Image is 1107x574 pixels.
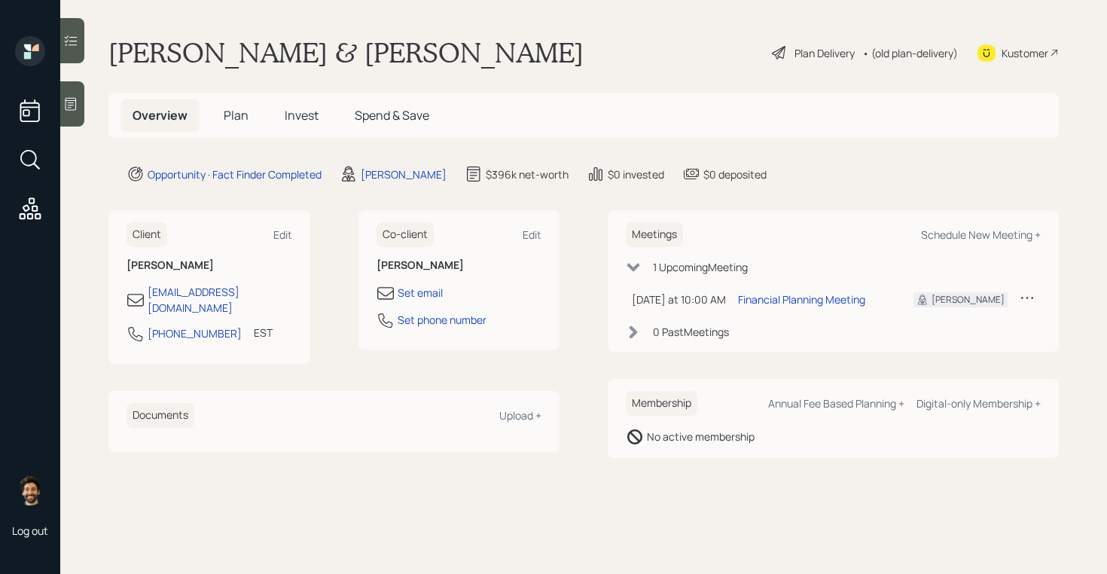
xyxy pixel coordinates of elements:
[626,222,683,247] h6: Meetings
[932,293,1005,307] div: [PERSON_NAME]
[921,227,1041,242] div: Schedule New Meeting +
[626,391,697,416] h6: Membership
[647,429,755,444] div: No active membership
[127,222,167,247] h6: Client
[653,259,748,275] div: 1 Upcoming Meeting
[377,222,434,247] h6: Co-client
[738,292,865,307] div: Financial Planning Meeting
[632,292,726,307] div: [DATE] at 10:00 AM
[361,166,447,182] div: [PERSON_NAME]
[133,107,188,124] span: Overview
[355,107,429,124] span: Spend & Save
[148,325,242,341] div: [PHONE_NUMBER]
[127,259,292,272] h6: [PERSON_NAME]
[148,166,322,182] div: Opportunity · Fact Finder Completed
[862,45,958,61] div: • (old plan-delivery)
[12,524,48,538] div: Log out
[398,312,486,328] div: Set phone number
[608,166,664,182] div: $0 invested
[15,475,45,505] img: eric-schwartz-headshot.png
[916,396,1041,411] div: Digital-only Membership +
[486,166,569,182] div: $396k net-worth
[499,408,541,423] div: Upload +
[653,324,729,340] div: 0 Past Meeting s
[254,325,273,340] div: EST
[224,107,249,124] span: Plan
[703,166,767,182] div: $0 deposited
[377,259,542,272] h6: [PERSON_NAME]
[768,396,904,411] div: Annual Fee Based Planning +
[273,227,292,242] div: Edit
[523,227,541,242] div: Edit
[794,45,855,61] div: Plan Delivery
[285,107,319,124] span: Invest
[127,403,194,428] h6: Documents
[1002,45,1048,61] div: Kustomer
[398,285,443,301] div: Set email
[108,36,584,69] h1: [PERSON_NAME] & [PERSON_NAME]
[148,284,292,316] div: [EMAIL_ADDRESS][DOMAIN_NAME]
